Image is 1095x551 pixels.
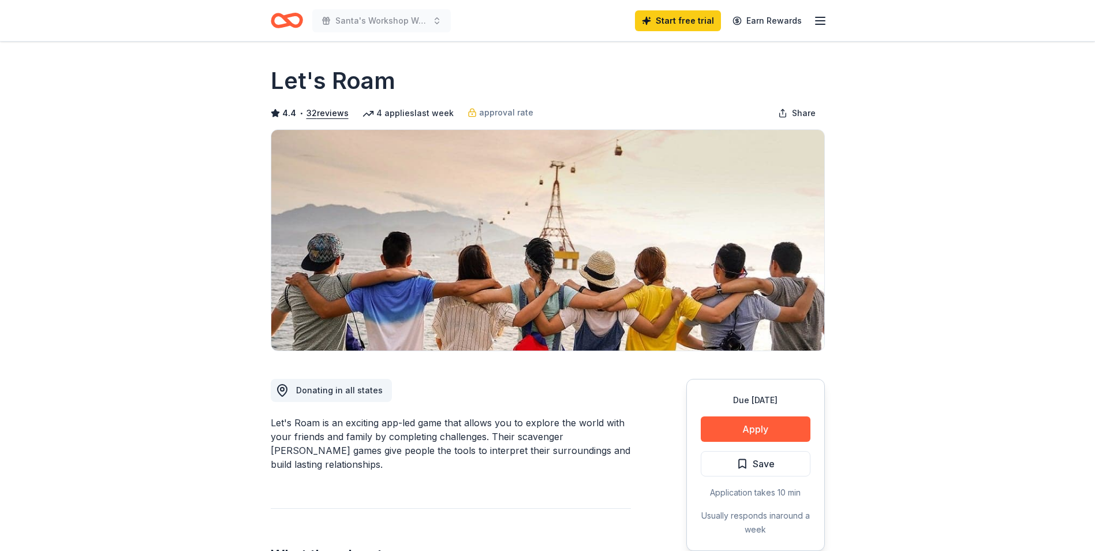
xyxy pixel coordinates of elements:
span: • [299,109,303,118]
div: Due [DATE] [701,393,810,407]
div: Let's Roam is an exciting app-led game that allows you to explore the world with your friends and... [271,416,631,471]
a: approval rate [468,106,533,120]
button: Share [769,102,825,125]
a: Start free trial [635,10,721,31]
span: 4.4 [282,106,296,120]
div: Usually responds in around a week [701,509,810,537]
button: Santa's Workshop Wonderland Holiday Raffle and Craft Show [312,9,451,32]
button: 32reviews [307,106,349,120]
div: 4 applies last week [362,106,454,120]
h1: Let's Roam [271,65,395,97]
a: Home [271,7,303,34]
a: Earn Rewards [726,10,809,31]
button: Apply [701,416,810,442]
span: approval rate [479,106,533,120]
span: Donating in all states [296,385,383,395]
img: Image for Let's Roam [271,130,824,351]
span: Share [792,106,816,120]
span: Save [753,456,775,471]
button: Save [701,451,810,476]
span: Santa's Workshop Wonderland Holiday Raffle and Craft Show [335,14,428,28]
div: Application takes 10 min [701,486,810,500]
